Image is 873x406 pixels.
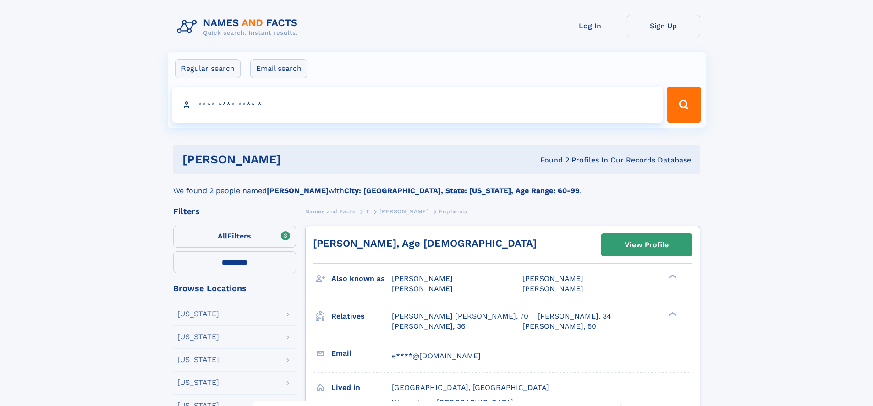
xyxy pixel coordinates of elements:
[331,309,392,324] h3: Relatives
[175,59,241,78] label: Regular search
[538,311,611,321] a: [PERSON_NAME], 34
[218,232,227,240] span: All
[177,333,219,341] div: [US_STATE]
[173,284,296,292] div: Browse Locations
[392,311,528,321] a: [PERSON_NAME] [PERSON_NAME], 70
[173,226,296,248] label: Filters
[267,186,329,195] b: [PERSON_NAME]
[601,234,692,256] a: View Profile
[182,154,411,165] h1: [PERSON_NAME]
[366,208,369,215] span: T
[331,346,392,361] h3: Email
[177,356,219,363] div: [US_STATE]
[392,284,453,293] span: [PERSON_NAME]
[522,284,583,293] span: [PERSON_NAME]
[627,15,700,37] a: Sign Up
[439,208,468,215] span: Euphemia
[554,15,627,37] a: Log In
[666,274,677,280] div: ❯
[366,206,369,217] a: T
[522,321,596,331] a: [PERSON_NAME], 50
[379,208,428,215] span: [PERSON_NAME]
[177,379,219,386] div: [US_STATE]
[522,274,583,283] span: [PERSON_NAME]
[392,383,549,392] span: [GEOGRAPHIC_DATA], [GEOGRAPHIC_DATA]
[625,234,669,255] div: View Profile
[392,274,453,283] span: [PERSON_NAME]
[331,380,392,395] h3: Lived in
[379,206,428,217] a: [PERSON_NAME]
[392,321,466,331] a: [PERSON_NAME], 36
[173,207,296,216] div: Filters
[177,310,219,318] div: [US_STATE]
[666,311,677,317] div: ❯
[305,206,356,217] a: Names and Facts
[173,174,700,196] div: We found 2 people named with .
[411,155,691,165] div: Found 2 Profiles In Our Records Database
[313,238,537,249] a: [PERSON_NAME], Age [DEMOGRAPHIC_DATA]
[667,87,701,123] button: Search Button
[344,186,580,195] b: City: [GEOGRAPHIC_DATA], State: [US_STATE], Age Range: 60-99
[172,87,663,123] input: search input
[250,59,307,78] label: Email search
[173,15,305,39] img: Logo Names and Facts
[331,271,392,287] h3: Also known as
